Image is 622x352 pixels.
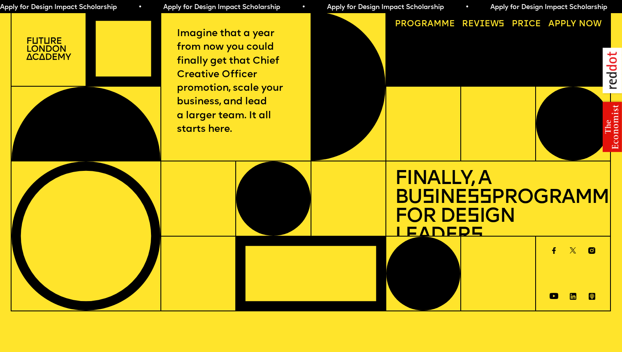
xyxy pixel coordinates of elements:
[427,20,434,28] span: a
[471,226,483,246] span: s
[548,20,555,28] span: A
[467,207,479,227] span: s
[177,27,295,136] p: Imagine that a year from now you could finally get that Chief Creative Officer promotion, scale y...
[458,16,509,33] a: Reviews
[508,16,545,33] a: Price
[302,4,305,11] span: •
[467,188,491,208] span: ss
[395,170,601,246] h1: Finally, a Bu ine Programme for De ign Leader
[465,4,469,11] span: •
[390,16,459,33] a: Programme
[138,4,142,11] span: •
[544,16,606,33] a: Apply now
[422,188,434,208] span: s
